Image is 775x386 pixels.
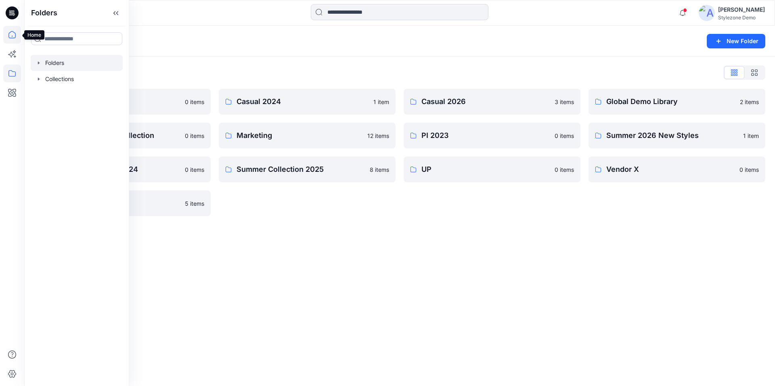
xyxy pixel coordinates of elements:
[373,98,389,106] p: 1 item
[404,89,580,115] a: Casual 20263 items
[185,199,204,208] p: 5 items
[589,89,765,115] a: Global Demo Library2 items
[718,15,765,21] div: Stylezone Demo
[237,96,369,107] p: Casual 2024
[555,165,574,174] p: 0 items
[185,165,204,174] p: 0 items
[185,131,204,140] p: 0 items
[367,131,389,140] p: 12 items
[219,123,396,148] a: Marketing12 items
[237,164,365,175] p: Summer Collection 2025
[699,5,715,21] img: avatar
[743,131,759,140] p: 1 item
[421,96,550,107] p: Casual 2026
[421,130,550,141] p: PI 2023
[370,165,389,174] p: 8 items
[589,156,765,182] a: Vendor X0 items
[589,123,765,148] a: Summer 2026 New Styles1 item
[237,130,362,141] p: Marketing
[404,156,580,182] a: UP0 items
[219,89,396,115] a: Casual 20241 item
[421,164,550,175] p: UP
[185,98,204,106] p: 0 items
[606,164,735,175] p: Vendor X
[219,156,396,182] a: Summer Collection 20258 items
[718,5,765,15] div: [PERSON_NAME]
[740,98,759,106] p: 2 items
[707,34,765,48] button: New Folder
[555,131,574,140] p: 0 items
[739,165,759,174] p: 0 items
[404,123,580,148] a: PI 20230 items
[606,130,738,141] p: Summer 2026 New Styles
[555,98,574,106] p: 3 items
[606,96,735,107] p: Global Demo Library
